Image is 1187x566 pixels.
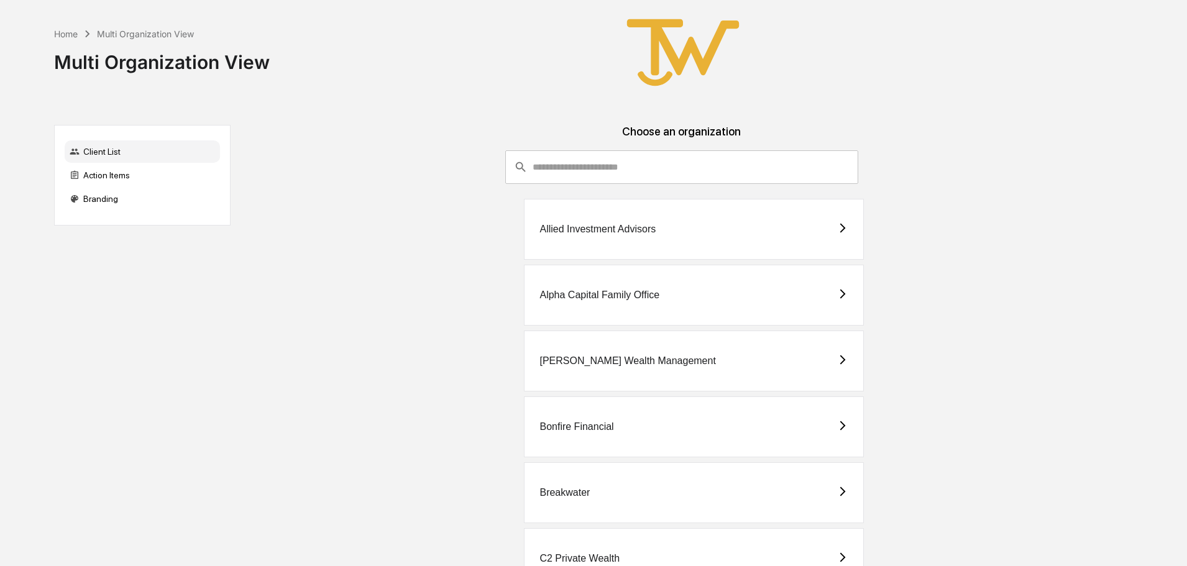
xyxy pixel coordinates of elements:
div: Choose an organization [241,125,1122,150]
div: Home [54,29,78,39]
div: [PERSON_NAME] Wealth Management [539,355,715,367]
div: Allied Investment Advisors [539,224,656,235]
div: Branding [65,188,220,210]
div: consultant-dashboard__filter-organizations-search-bar [505,150,858,184]
div: Client List [65,140,220,163]
div: Multi Organization View [97,29,194,39]
div: Action Items [65,164,220,186]
div: C2 Private Wealth [539,553,620,564]
div: Alpha Capital Family Office [539,290,659,301]
div: Breakwater [539,487,590,498]
iframe: Open customer support [1147,525,1181,559]
div: Bonfire Financial [539,421,613,432]
div: Multi Organization View [54,41,270,73]
img: True West [621,10,745,95]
